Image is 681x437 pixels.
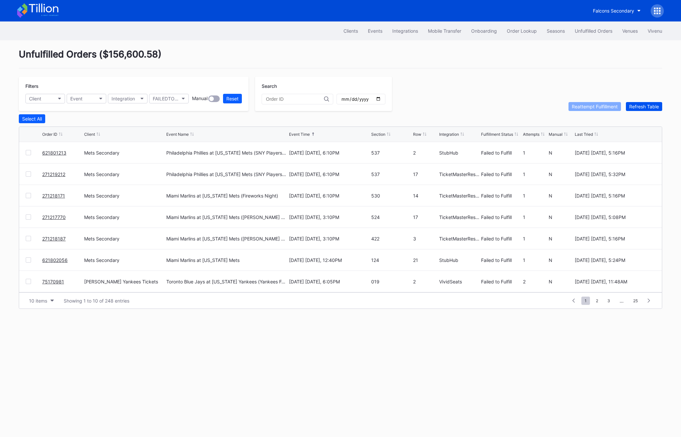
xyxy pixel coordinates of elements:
[266,96,324,102] input: Order ID
[84,193,165,199] div: Mets Secondary
[575,279,655,284] div: [DATE] [DATE], 11:48AM
[615,298,629,304] div: ...
[549,279,573,284] div: N
[223,94,242,103] button: Reset
[413,257,437,263] div: 21
[289,214,370,220] div: [DATE] [DATE], 3:10PM
[439,236,479,241] div: TicketMasterResale
[570,25,617,37] button: Unfulfilled Orders
[67,94,106,103] button: Event
[481,279,521,284] div: Failed to Fulfill
[149,94,189,103] button: FAILEDTOFULFILL
[588,5,646,17] button: Falcons Secondary
[471,28,497,34] div: Onboarding
[289,236,370,241] div: [DATE] [DATE], 3:10PM
[523,236,547,241] div: 1
[523,132,539,137] div: Attempts
[549,132,563,137] div: Manual
[166,193,278,199] div: Miami Marlins at [US_STATE] Mets (Fireworks Night)
[64,298,129,304] div: Showing 1 to 10 of 248 entries
[572,104,618,109] div: Reattempt Fulfillment
[523,193,547,199] div: 1
[617,25,643,37] button: Venues
[84,132,95,137] div: Client
[84,214,165,220] div: Mets Secondary
[593,297,601,305] span: 2
[392,28,418,34] div: Integrations
[523,279,547,284] div: 2
[549,214,573,220] div: N
[289,257,370,263] div: [DATE] [DATE], 12:40PM
[481,193,521,199] div: Failed to Fulfill
[84,171,165,177] div: Mets Secondary
[439,257,479,263] div: StubHub
[466,25,502,37] a: Onboarding
[413,171,437,177] div: 17
[70,96,82,101] div: Event
[523,171,547,177] div: 1
[84,236,165,241] div: Mets Secondary
[371,171,411,177] div: 537
[166,171,287,177] div: Philadelphia Phillies at [US_STATE] Mets (SNY Players Pins Featuring [PERSON_NAME], [PERSON_NAME]...
[575,28,612,34] div: Unfulfilled Orders
[343,28,358,34] div: Clients
[481,236,521,241] div: Failed to Fulfill
[371,193,411,199] div: 530
[25,94,65,103] button: Client
[289,193,370,199] div: [DATE] [DATE], 6:10PM
[568,102,621,111] button: Reattempt Fulfillment
[371,257,411,263] div: 124
[575,214,655,220] div: [DATE] [DATE], 5:08PM
[42,193,65,199] a: 271218171
[549,257,573,263] div: N
[262,83,385,89] div: Search
[371,279,411,284] div: 019
[153,96,178,101] div: FAILEDTOFULFILL
[413,132,421,137] div: Row
[112,96,135,101] div: Integration
[42,279,64,284] a: 75170981
[289,171,370,177] div: [DATE] [DATE], 6:10PM
[19,49,662,68] div: Unfulfilled Orders ( $156,600.58 )
[547,28,565,34] div: Seasons
[481,214,521,220] div: Failed to Fulfill
[428,28,461,34] div: Mobile Transfer
[575,171,655,177] div: [DATE] [DATE], 5:32PM
[29,298,47,304] div: 10 items
[549,236,573,241] div: N
[502,25,542,37] button: Order Lookup
[226,96,239,101] div: Reset
[166,257,240,263] div: Miami Marlins at [US_STATE] Mets
[42,257,68,263] a: 621802056
[626,102,662,111] button: Refresh Table
[643,25,667,37] button: Vivenu
[481,171,521,177] div: Failed to Fulfill
[622,28,638,34] div: Venues
[42,132,57,137] div: Order ID
[575,236,655,241] div: [DATE] [DATE], 5:16PM
[630,297,641,305] span: 25
[542,25,570,37] button: Seasons
[575,193,655,199] div: [DATE] [DATE], 5:16PM
[481,132,513,137] div: Fulfillment Status
[84,279,165,284] div: [PERSON_NAME] Yankees Tickets
[604,297,613,305] span: 3
[439,279,479,284] div: VividSeats
[363,25,387,37] button: Events
[371,214,411,220] div: 524
[439,193,479,199] div: TicketMasterResale
[166,279,287,284] div: Toronto Blue Jays at [US_STATE] Yankees (Yankees Football Jersey Giveaway)
[413,279,437,284] div: 2
[593,8,634,14] div: Falcons Secondary
[523,150,547,156] div: 1
[166,214,287,220] div: Miami Marlins at [US_STATE] Mets ([PERSON_NAME] Giveaway)
[575,150,655,156] div: [DATE] [DATE], 5:16PM
[575,257,655,263] div: [DATE] [DATE], 5:24PM
[339,25,363,37] button: Clients
[439,132,459,137] div: Integration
